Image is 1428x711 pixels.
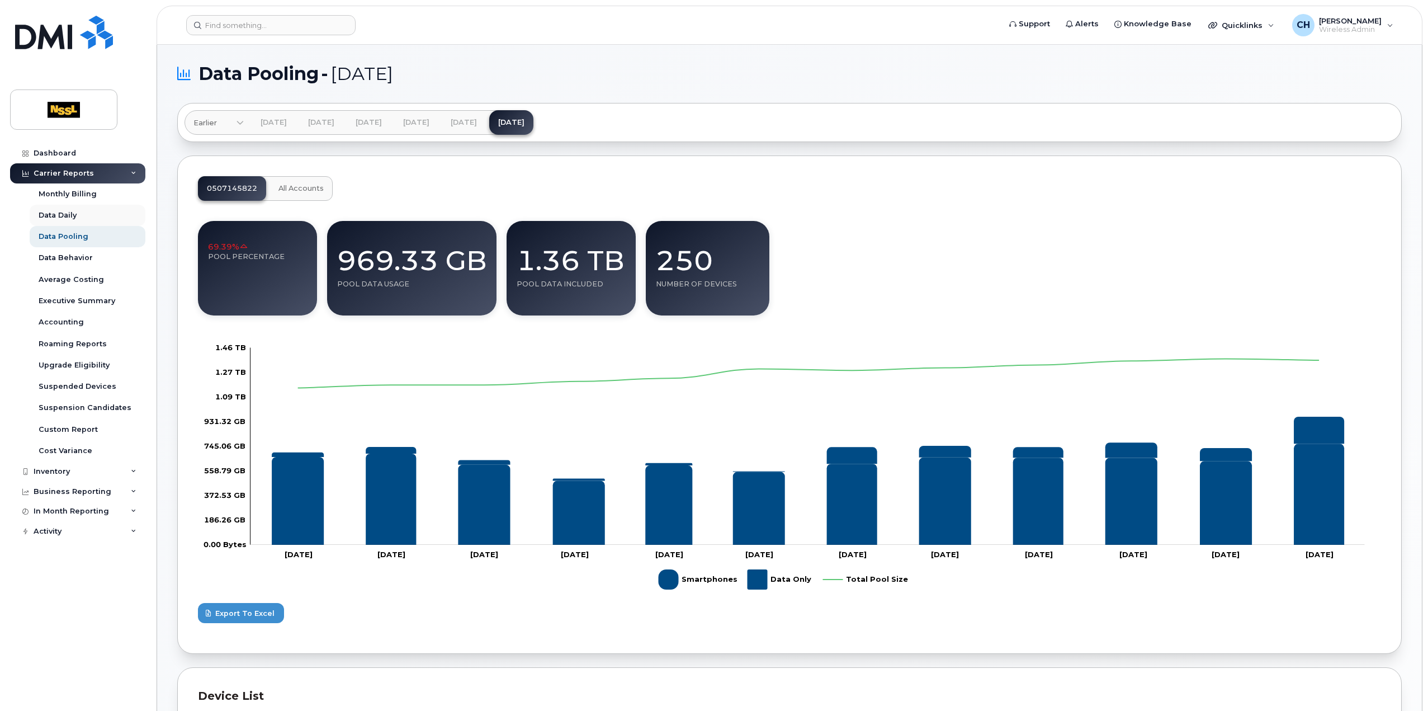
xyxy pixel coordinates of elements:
tspan: [DATE] [561,550,589,559]
g: 0.00 Bytes [204,417,245,426]
div: 1.36 TB [517,231,626,280]
g: Smartphones [272,444,1344,545]
g: Smartphones [659,565,737,594]
a: [DATE] [489,110,533,135]
a: [DATE] [252,110,296,135]
span: [DATE] [330,65,393,82]
div: Pool Percentage [208,252,307,261]
tspan: 1.27 TB [215,368,246,376]
tspan: [DATE] [746,550,774,559]
tspan: [DATE] [1119,550,1147,559]
span: Data Pooling [198,65,319,82]
div: Pool data included [517,280,626,289]
a: [DATE] [442,110,486,135]
a: Earlier [185,110,244,135]
g: 0.00 Bytes [215,392,246,401]
g: Chart [204,343,1365,594]
tspan: 745.06 GB [204,441,245,450]
div: 969.33 GB [337,231,486,280]
g: 0.00 Bytes [204,466,245,475]
span: - [321,65,328,82]
tspan: 0.00 Bytes [204,540,247,549]
g: Data Only [748,565,812,594]
tspan: [DATE] [377,550,405,559]
span: Earlier [193,117,217,128]
div: 250 [656,231,759,280]
span: Export to Excel [215,608,275,619]
tspan: 1.09 TB [215,392,246,401]
g: 0.00 Bytes [204,491,245,500]
div: Pool data usage [337,280,486,289]
tspan: 186.26 GB [204,515,245,524]
button: Export to Excel [198,603,284,623]
div: Number of devices [656,280,759,289]
a: [DATE] [299,110,343,135]
tspan: 931.32 GB [204,417,245,426]
a: [DATE] [347,110,391,135]
span: All Accounts [278,184,324,193]
tspan: [DATE] [471,550,499,559]
a: [DATE] [394,110,438,135]
g: Legend [659,565,908,594]
div: Device list [198,688,1381,704]
tspan: [DATE] [1025,550,1053,559]
g: 0.00 Bytes [204,515,245,524]
tspan: [DATE] [839,550,867,559]
tspan: [DATE] [285,550,313,559]
g: 0.00 Bytes [204,441,245,450]
tspan: 372.53 GB [204,491,245,500]
tspan: [DATE] [1306,550,1334,559]
tspan: 1.46 TB [215,343,246,352]
g: 0.00 Bytes [215,368,246,376]
tspan: [DATE] [1212,550,1240,559]
tspan: 558.79 GB [204,466,245,475]
tspan: [DATE] [931,550,959,559]
tspan: [DATE] [656,550,684,559]
g: 0.00 Bytes [215,343,246,352]
span: 69.39% [208,241,248,252]
a: Export to Excel [198,603,1381,623]
g: Total Pool Size [823,565,908,594]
